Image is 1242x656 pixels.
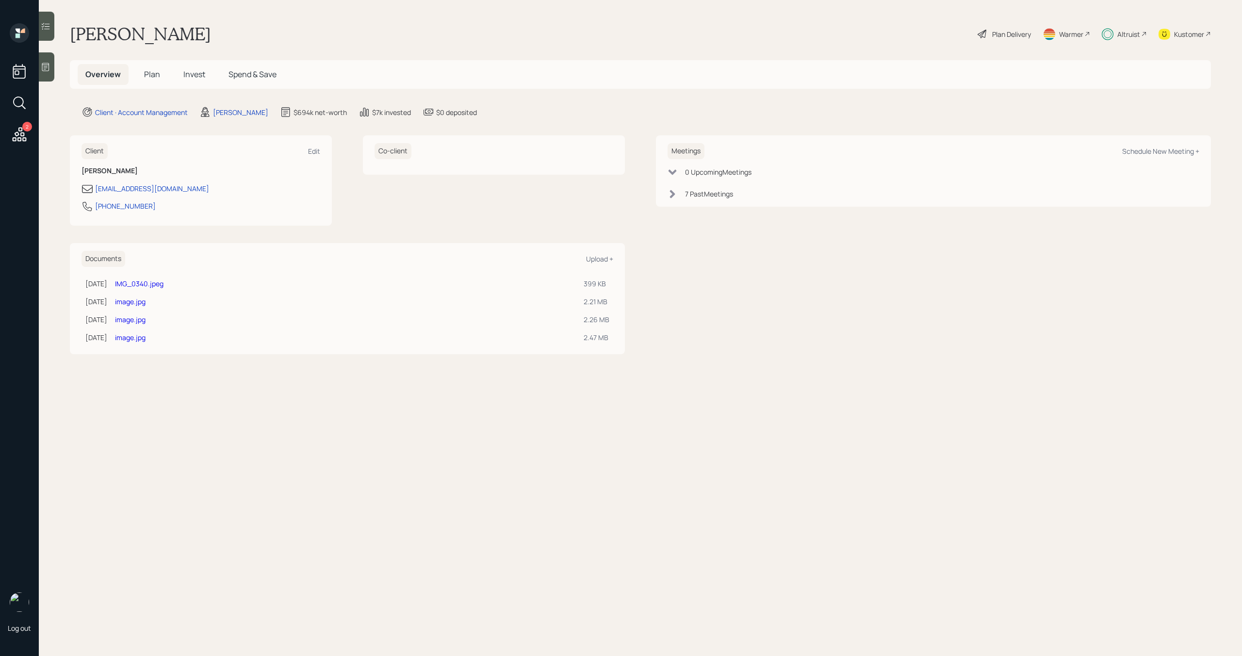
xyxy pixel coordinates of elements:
h1: [PERSON_NAME] [70,23,211,45]
a: image.jpg [115,315,146,324]
div: 7 Past Meeting s [685,189,733,199]
div: $694k net-worth [294,107,347,117]
div: 2 [22,122,32,131]
div: [PHONE_NUMBER] [95,201,156,211]
div: 0 Upcoming Meeting s [685,167,752,177]
div: [EMAIL_ADDRESS][DOMAIN_NAME] [95,183,209,194]
h6: Meetings [668,143,704,159]
div: Schedule New Meeting + [1122,147,1199,156]
span: Spend & Save [229,69,277,80]
div: [DATE] [85,332,107,343]
div: Client · Account Management [95,107,188,117]
div: 2.26 MB [584,314,609,325]
span: Plan [144,69,160,80]
div: Upload + [586,254,613,263]
a: image.jpg [115,333,146,342]
div: Altruist [1117,29,1140,39]
h6: [PERSON_NAME] [82,167,320,175]
div: [DATE] [85,279,107,289]
div: [DATE] [85,296,107,307]
div: 2.47 MB [584,332,609,343]
div: [PERSON_NAME] [213,107,268,117]
div: [DATE] [85,314,107,325]
div: Plan Delivery [992,29,1031,39]
div: Warmer [1059,29,1083,39]
div: 2.21 MB [584,296,609,307]
div: Kustomer [1174,29,1204,39]
h6: Co-client [375,143,411,159]
div: Log out [8,623,31,633]
a: image.jpg [115,297,146,306]
img: michael-russo-headshot.png [10,592,29,612]
div: Edit [308,147,320,156]
span: Overview [85,69,121,80]
h6: Documents [82,251,125,267]
div: 399 KB [584,279,609,289]
span: Invest [183,69,205,80]
h6: Client [82,143,108,159]
div: $7k invested [372,107,411,117]
a: IMG_0340.jpeg [115,279,163,288]
div: $0 deposited [436,107,477,117]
